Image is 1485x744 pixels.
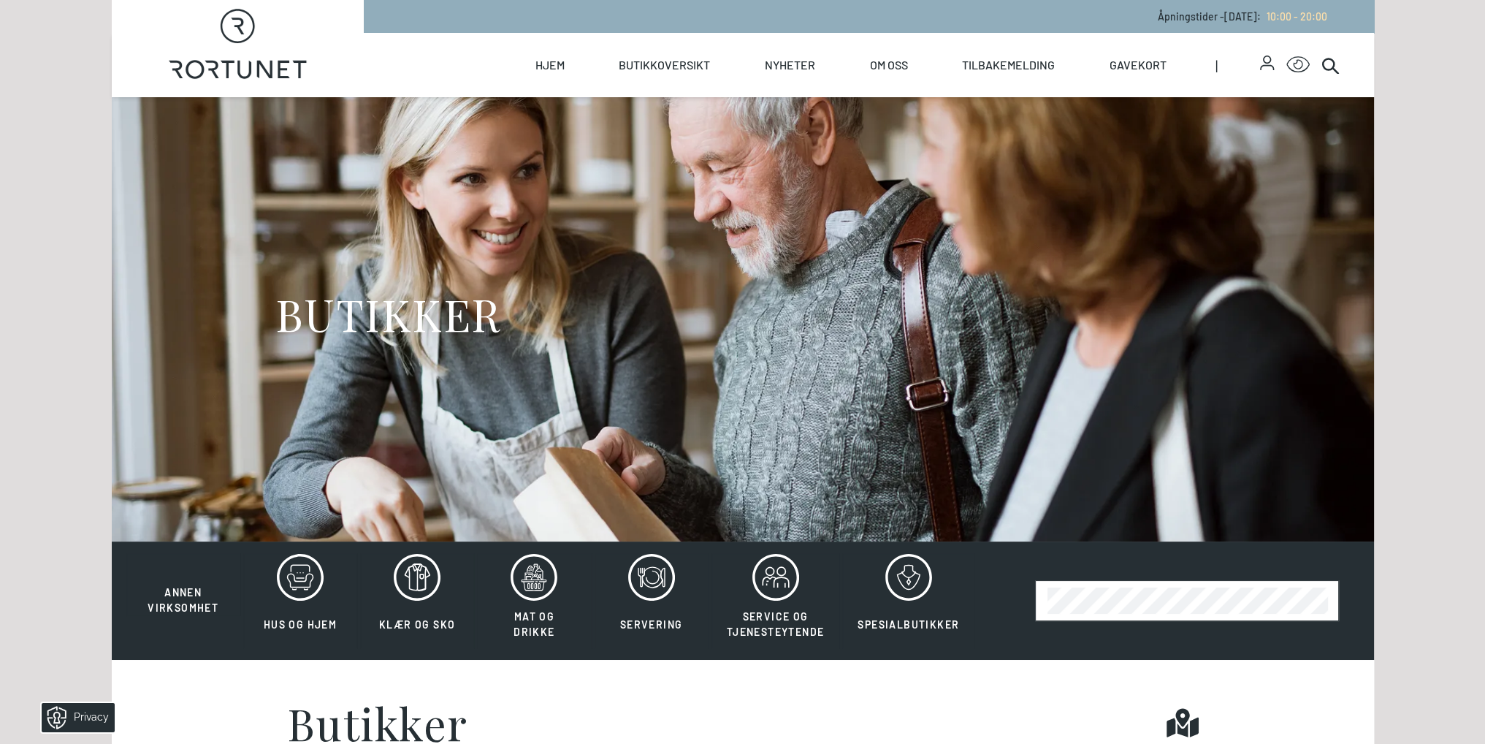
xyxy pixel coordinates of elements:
[379,618,455,631] span: Klær og sko
[765,33,815,97] a: Nyheter
[1261,10,1327,23] a: 10:00 - 20:00
[962,33,1055,97] a: Tilbakemelding
[126,553,240,616] button: Annen virksomhet
[275,286,501,341] h1: BUTIKKER
[264,618,337,631] span: Hus og hjem
[1267,10,1327,23] span: 10:00 - 20:00
[1110,33,1167,97] a: Gavekort
[148,586,218,614] span: Annen virksomhet
[595,553,709,648] button: Servering
[1158,9,1327,24] p: Åpningstider - [DATE] :
[1286,53,1310,77] button: Open Accessibility Menu
[620,618,683,631] span: Servering
[243,553,357,648] button: Hus og hjem
[870,33,908,97] a: Om oss
[858,618,959,631] span: Spesialbutikker
[360,553,474,648] button: Klær og sko
[477,553,591,648] button: Mat og drikke
[619,33,710,97] a: Butikkoversikt
[1215,33,1261,97] span: |
[842,553,974,648] button: Spesialbutikker
[535,33,565,97] a: Hjem
[514,610,554,638] span: Mat og drikke
[727,610,825,638] span: Service og tjenesteytende
[15,698,134,737] iframe: Manage Preferences
[711,553,840,648] button: Service og tjenesteytende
